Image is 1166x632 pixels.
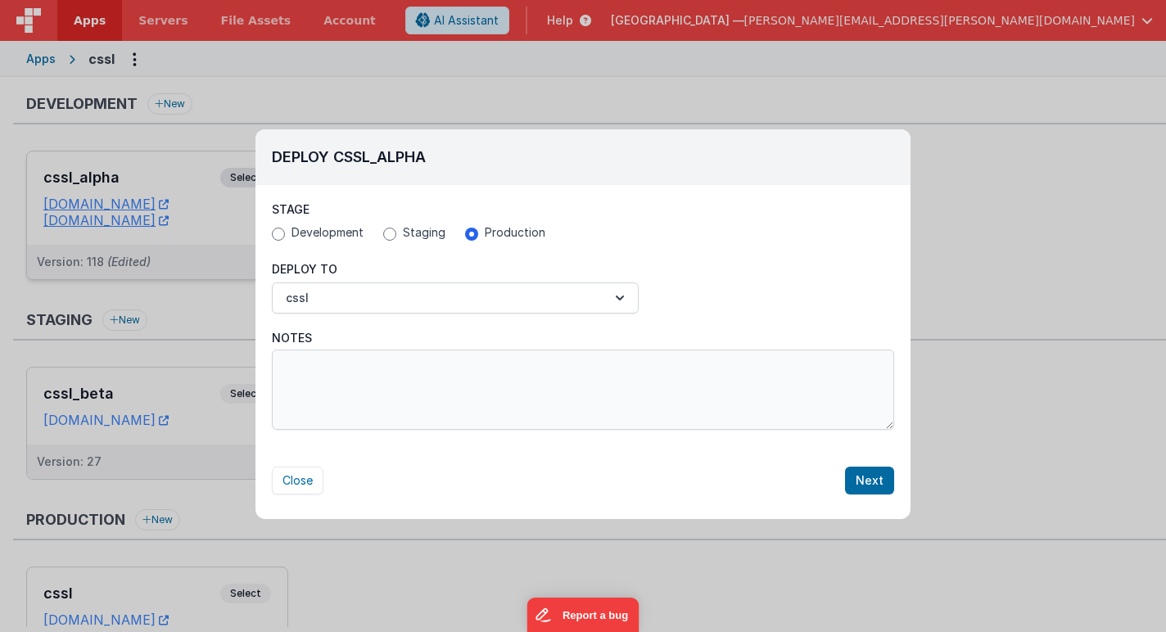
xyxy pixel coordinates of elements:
textarea: Notes [272,350,894,430]
button: cssl [272,282,639,314]
span: Stage [272,202,310,216]
input: Production [465,228,478,241]
h2: Deploy cssl_alpha [272,146,894,169]
p: Deploy To [272,261,639,278]
span: Development [291,224,364,241]
button: Close [272,467,323,494]
button: Next [845,467,894,494]
span: Notes [272,330,312,346]
span: Staging [403,224,445,241]
input: Development [272,228,285,241]
input: Staging [383,228,396,241]
iframe: Marker.io feedback button [527,598,639,632]
span: Production [485,224,545,241]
